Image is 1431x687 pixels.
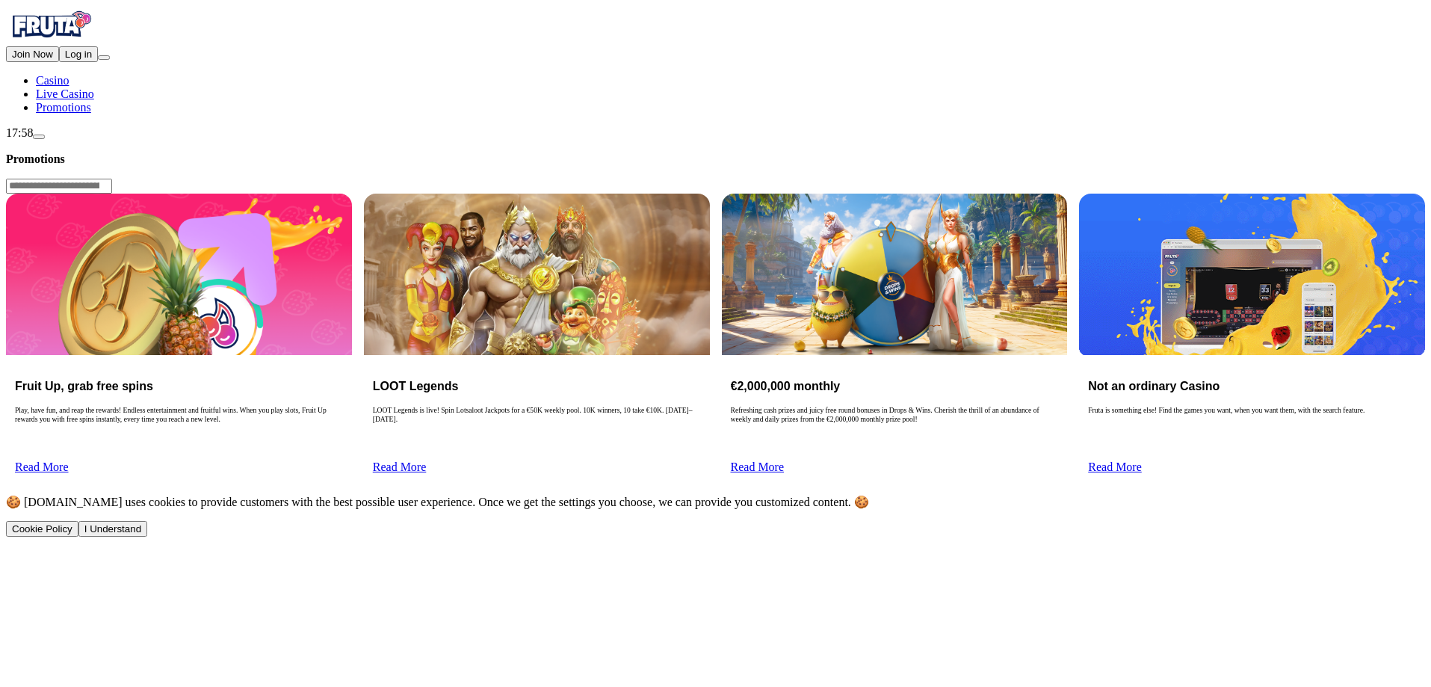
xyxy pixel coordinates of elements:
nav: Primary [6,6,1425,114]
a: Read More [731,460,785,473]
a: Read More [15,460,69,473]
h3: LOOT Legends [373,379,701,393]
img: €2,000,000 monthly [722,194,1068,355]
a: Read More [1088,460,1142,473]
p: Refreshing cash prizes and juicy free round bonuses in Drops & Wins. Cherish the thrill of an abu... [731,406,1059,454]
span: Cookie Policy [12,523,72,534]
button: Cookie Policy [6,521,78,537]
img: Fruta [6,6,96,43]
span: Log in [65,49,92,60]
button: Join Now [6,46,59,62]
span: I Understand [84,523,141,534]
span: 17:58 [6,126,33,139]
h3: Fruit Up, grab free spins [15,379,343,393]
span: Join Now [12,49,53,60]
button: live-chat [33,135,45,139]
input: Search [6,179,112,194]
img: Not an ordinary Casino [1079,194,1425,355]
img: Fruit Up, grab free spins [6,194,352,355]
button: menu [98,55,110,60]
a: diamond iconCasino [36,74,69,87]
h3: Promotions [6,152,1425,166]
p: 🍪 [DOMAIN_NAME] uses cookies to provide customers with the best possible user experience. Once we... [6,495,1425,509]
p: Fruta is something else! Find the games you want, when you want them, with the search feature. [1088,406,1416,454]
span: Live Casino [36,87,94,100]
button: I Understand [78,521,147,537]
h3: €2,000,000 monthly [731,379,1059,393]
span: Promotions [36,101,91,114]
a: Fruta [6,33,96,46]
button: Log in [59,46,98,62]
span: Casino [36,74,69,87]
a: gift-inverted iconPromotions [36,101,91,114]
p: Play, have fun, and reap the rewards! Endless entertainment and fruitful wins. When you play slot... [15,406,343,454]
h3: Not an ordinary Casino [1088,379,1416,393]
p: LOOT Legends is live! Spin Lotsaloot Jackpots for a €50K weekly pool. 10K winners, 10 take €10K. ... [373,406,701,454]
a: Read More [373,460,427,473]
a: poker-chip iconLive Casino [36,87,94,100]
img: LOOT Legends [364,194,710,355]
